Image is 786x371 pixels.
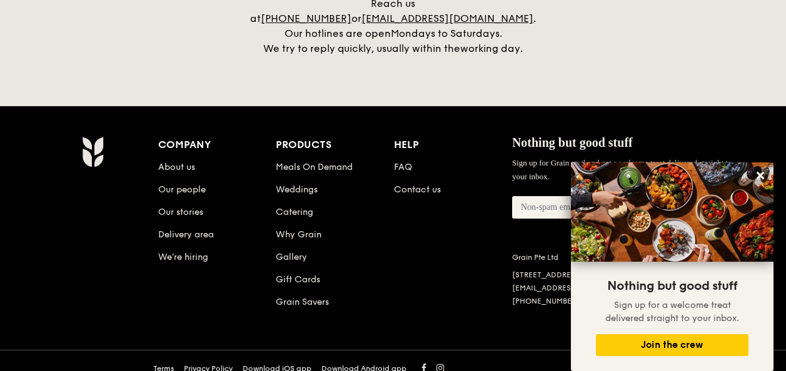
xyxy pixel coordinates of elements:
[571,162,773,262] img: DSC07876-Edit02-Large.jpeg
[512,196,651,219] input: Non-spam email address
[158,136,276,154] div: Company
[276,162,353,172] a: Meals On Demand
[158,229,214,240] a: Delivery area
[512,136,633,149] span: Nothing but good stuff
[394,162,412,172] a: FAQ
[158,207,203,217] a: Our stories
[512,270,673,280] div: [STREET_ADDRESS]
[276,252,307,262] a: Gallery
[276,136,394,154] div: Products
[276,297,329,307] a: Grain Savers
[512,297,579,305] a: [PHONE_NUMBER]
[276,274,320,285] a: Gift Cards
[394,184,441,195] a: Contact us
[361,12,533,24] a: [EMAIL_ADDRESS][DOMAIN_NAME]
[512,252,673,262] div: Grain Pte Ltd
[512,284,642,292] a: [EMAIL_ADDRESS][DOMAIN_NAME]
[391,27,502,39] span: Mondays to Saturdays.
[276,229,321,240] a: Why Grain
[512,158,732,181] span: Sign up for Grain mail and get a welcome treat delivered straight to your inbox.
[158,162,195,172] a: About us
[276,207,313,217] a: Catering
[460,42,523,54] span: working day.
[607,279,737,294] span: Nothing but good stuff
[605,300,739,324] span: Sign up for a welcome treat delivered straight to your inbox.
[82,136,104,167] img: AYc88T3wAAAABJRU5ErkJggg==
[276,184,318,195] a: Weddings
[158,184,206,195] a: Our people
[750,166,770,185] button: Close
[261,12,351,24] a: [PHONE_NUMBER]
[158,252,208,262] a: We’re hiring
[596,334,748,356] button: Join the crew
[394,136,512,154] div: Help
